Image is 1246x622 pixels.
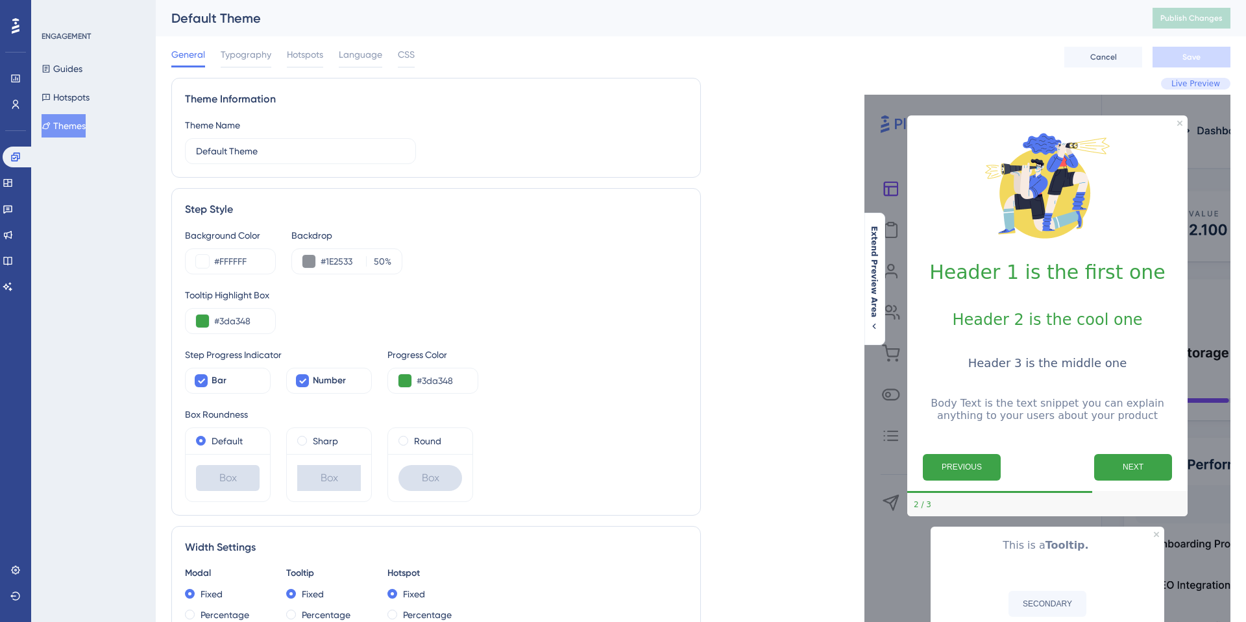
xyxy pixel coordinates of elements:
div: Backdrop [291,228,402,243]
h3: Header 3 is the middle one [918,356,1177,370]
button: Guides [42,57,82,80]
span: Extend Preview Area [869,226,879,317]
span: General [171,47,205,62]
div: Width Settings [185,540,687,555]
label: % [366,254,391,269]
div: Tooltip Highlight Box [185,287,687,303]
div: Close Preview [1154,532,1159,537]
span: Save [1182,52,1201,62]
div: Hotspot [387,566,473,581]
button: Extend Preview Area [864,226,885,331]
div: Progress Color [387,347,478,363]
button: Save [1153,47,1230,67]
label: Round [414,433,441,449]
div: Close Preview [1177,121,1182,126]
input: Theme Name [196,144,405,158]
div: Step Progress Indicator [185,347,372,363]
div: Tooltip [286,566,372,581]
span: Cancel [1090,52,1117,62]
button: Cancel [1064,47,1142,67]
label: Sharp [313,433,338,449]
label: Fixed [302,586,324,602]
h1: Header 1 is the first one [918,261,1177,283]
button: Hotspots [42,86,90,109]
div: Box [196,465,260,491]
span: Language [339,47,382,62]
label: Default [212,433,243,449]
button: Publish Changes [1153,8,1230,29]
div: Step 2 of 3 [914,499,931,510]
button: Themes [42,114,86,138]
div: Step Style [185,202,687,217]
div: Footer [907,493,1188,516]
span: Number [313,373,346,389]
button: Next [1094,454,1172,481]
div: Box [297,465,361,491]
div: Box [398,465,462,491]
div: Theme Information [185,91,687,107]
button: SECONDARY [1008,591,1086,617]
b: Tooltip. [1045,539,1089,551]
div: Modal [185,566,271,581]
span: CSS [398,47,415,62]
div: Theme Name [185,117,240,133]
button: Previous [923,454,1001,481]
span: Live Preview [1171,78,1220,89]
span: Hotspots [287,47,323,62]
div: Box Roundness [185,407,687,422]
img: Modal Media [983,121,1112,250]
label: Fixed [201,586,223,602]
span: Publish Changes [1160,13,1223,23]
div: Background Color [185,228,276,243]
p: This is a [941,537,1154,554]
h2: Header 2 is the cool one [918,311,1177,329]
span: Bar [212,373,226,389]
label: Fixed [403,586,425,602]
input: % [371,254,385,269]
p: Body Text is the text snippet you can explain anything to your users about your product [918,397,1177,422]
div: Default Theme [171,9,1120,27]
span: Typography [221,47,271,62]
div: ENGAGEMENT [42,31,91,42]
